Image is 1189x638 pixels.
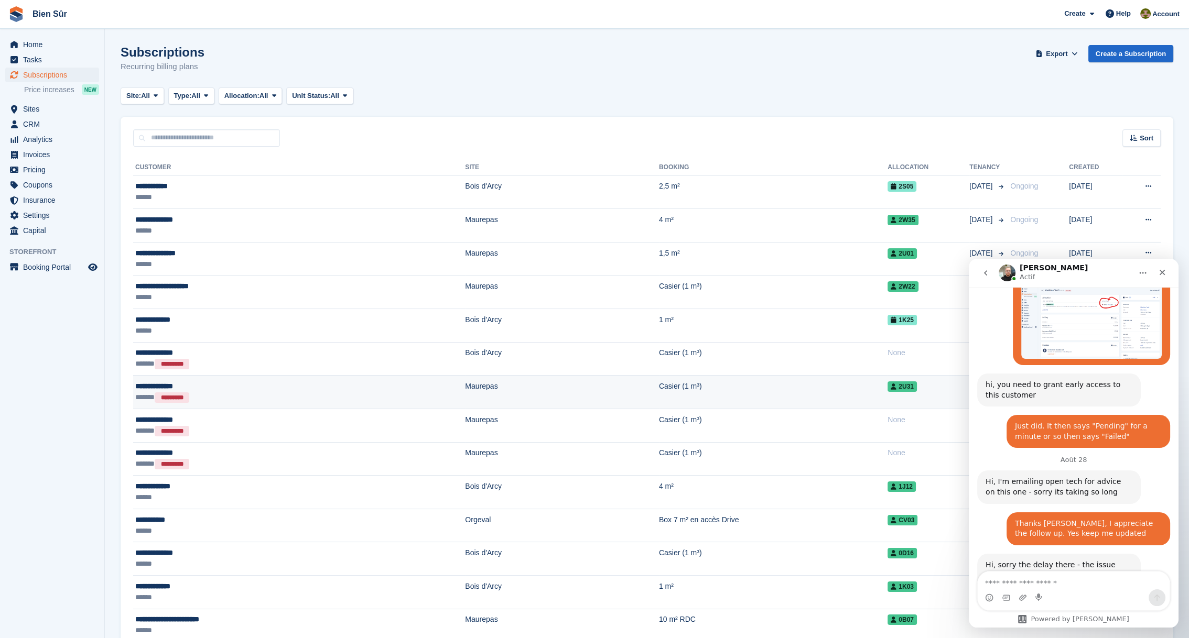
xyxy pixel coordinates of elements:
div: None [888,414,969,425]
button: Sélectionneur de fichier gif [33,335,41,343]
span: Invoices [23,147,86,162]
th: Site [465,159,659,176]
td: Maurepas [465,442,659,476]
span: 2W35 [888,215,918,225]
span: 1K25 [888,315,917,325]
td: Casier (1 m³) [659,442,888,476]
a: menu [5,102,99,116]
div: Hi, sorry the delay there - the issue should now be fixed. OpenTech were not very helpful, so I h... [17,301,164,383]
span: Unit Status: [292,91,330,101]
a: menu [5,178,99,192]
td: Maurepas [465,209,659,243]
span: Allocation: [224,91,260,101]
img: stora-icon-8386f47178a22dfd0bd8f6a31ec36ba5ce8667c1dd55bd0f319d3a0aa187defe.svg [8,6,24,22]
div: None [888,347,969,358]
iframe: Intercom live chat [969,259,1179,628]
span: CV03 [888,515,917,525]
td: Maurepas [465,376,659,409]
a: menu [5,260,99,274]
button: Allocation: All [219,87,283,105]
span: 0B07 [888,614,917,625]
span: 2S05 [888,181,916,192]
span: Subscriptions [23,68,86,82]
a: Preview store [87,261,99,273]
span: Settings [23,208,86,223]
button: Télécharger la pièce jointe [50,335,58,343]
td: Bois d'Arcy [465,309,659,342]
a: menu [5,117,99,131]
td: Bois d'Arcy [465,175,659,209]
span: 0D16 [888,548,917,558]
a: menu [5,68,99,82]
td: Bois d'Arcy [465,342,659,376]
td: Casier (1 m³) [659,376,888,409]
span: 2U31 [888,381,917,392]
td: 4 m² [659,476,888,509]
span: 2W22 [888,281,918,292]
span: 1J12 [888,481,916,492]
a: Create a Subscription [1088,45,1173,62]
a: menu [5,52,99,67]
th: Tenancy [969,159,1006,176]
a: menu [5,162,99,177]
td: 2,5 m² [659,175,888,209]
span: [DATE] [969,214,995,225]
span: Analytics [23,132,86,147]
span: Type: [174,91,192,101]
a: Bien Sûr [28,5,71,23]
span: CRM [23,117,86,131]
button: Start recording [67,335,75,343]
td: 1 m² [659,576,888,609]
span: All [191,91,200,101]
a: menu [5,147,99,162]
span: 2U01 [888,248,917,259]
th: Allocation [888,159,969,176]
span: Insurance [23,193,86,207]
span: Booking Portal [23,260,86,274]
td: Bois d'Arcy [465,576,659,609]
td: [DATE] [1069,209,1122,243]
button: Type: All [168,87,214,105]
span: Storefront [9,247,104,257]
img: Matthieu Burnand [1140,8,1151,19]
button: Envoyer un message… [180,331,197,347]
div: NEW [82,84,99,95]
td: Maurepas [465,276,659,309]
span: 1K03 [888,581,917,592]
span: All [141,91,150,101]
p: Recurring billing plans [121,61,204,73]
div: Tom dit… [8,295,201,428]
span: Home [23,37,86,52]
a: menu [5,223,99,238]
div: Hi, sorry the delay there - the issue should now be fixed. OpenTech were not very helpful, so I h... [8,295,172,405]
th: Customer [133,159,465,176]
td: 4 m² [659,209,888,243]
a: menu [5,193,99,207]
span: Coupons [23,178,86,192]
td: Maurepas [465,409,659,442]
td: Box 7 m² en accès Drive [659,509,888,542]
span: Site: [126,91,141,101]
span: Price increases [24,85,74,95]
span: Export [1046,49,1067,59]
a: Price increases NEW [24,84,99,95]
span: All [260,91,268,101]
td: [DATE] [1069,175,1122,209]
h1: Subscriptions [121,45,204,59]
button: Export [1034,45,1080,62]
td: 1 m² [659,309,888,342]
td: Maurepas [465,242,659,276]
span: Help [1116,8,1131,19]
